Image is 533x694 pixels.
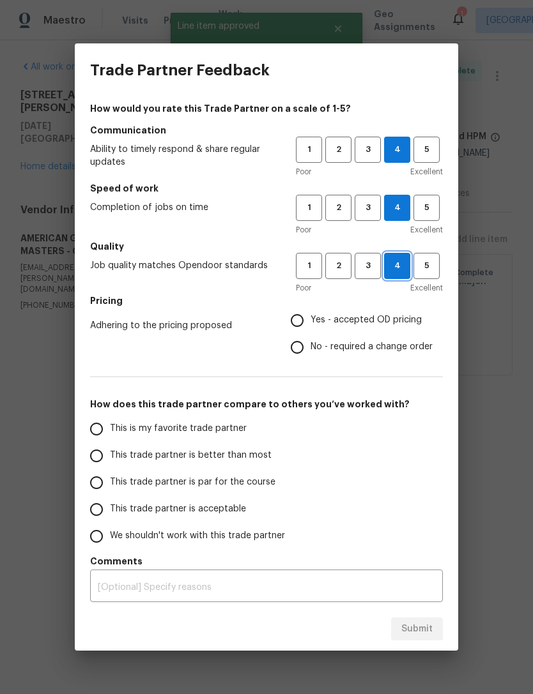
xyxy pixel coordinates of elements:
[90,201,275,214] span: Completion of jobs on time
[110,476,275,489] span: This trade partner is par for the course
[90,143,275,169] span: Ability to timely respond & share regular updates
[327,142,350,157] span: 2
[384,253,410,279] button: 4
[90,555,443,568] h5: Comments
[90,319,270,332] span: Adhering to the pricing proposed
[90,182,443,195] h5: Speed of work
[413,195,440,221] button: 5
[355,253,381,279] button: 3
[415,259,438,273] span: 5
[110,502,246,516] span: This trade partner is acceptable
[90,416,443,550] div: How does this trade partner compare to others you’ve worked with?
[90,398,443,411] h5: How does this trade partner compare to others you’ve worked with?
[110,422,247,435] span: This is my favorite trade partner
[296,223,311,236] span: Poor
[311,313,422,327] span: Yes - accepted OD pricing
[415,142,438,157] span: 5
[90,102,443,115] h4: How would you rate this Trade Partner on a scale of 1-5?
[297,200,321,215] span: 1
[311,340,433,354] span: No - required a change order
[356,142,380,157] span: 3
[415,200,438,215] span: 5
[297,142,321,157] span: 1
[90,294,443,307] h5: Pricing
[356,200,380,215] span: 3
[296,137,322,163] button: 1
[327,259,350,273] span: 2
[410,165,443,178] span: Excellent
[325,195,351,221] button: 2
[296,195,322,221] button: 1
[110,449,272,462] span: This trade partner is better than most
[356,259,380,273] span: 3
[90,61,270,79] h3: Trade Partner Feedback
[327,200,350,215] span: 2
[291,307,443,361] div: Pricing
[413,253,440,279] button: 5
[384,195,410,221] button: 4
[385,142,410,157] span: 4
[90,240,443,253] h5: Quality
[90,124,443,137] h5: Communication
[325,253,351,279] button: 2
[355,195,381,221] button: 3
[325,137,351,163] button: 2
[385,200,410,215] span: 4
[355,137,381,163] button: 3
[297,259,321,273] span: 1
[413,137,440,163] button: 5
[296,282,311,294] span: Poor
[384,137,410,163] button: 4
[385,259,410,273] span: 4
[296,253,322,279] button: 1
[410,223,443,236] span: Excellent
[296,165,311,178] span: Poor
[410,282,443,294] span: Excellent
[90,259,275,272] span: Job quality matches Opendoor standards
[110,529,285,543] span: We shouldn't work with this trade partner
